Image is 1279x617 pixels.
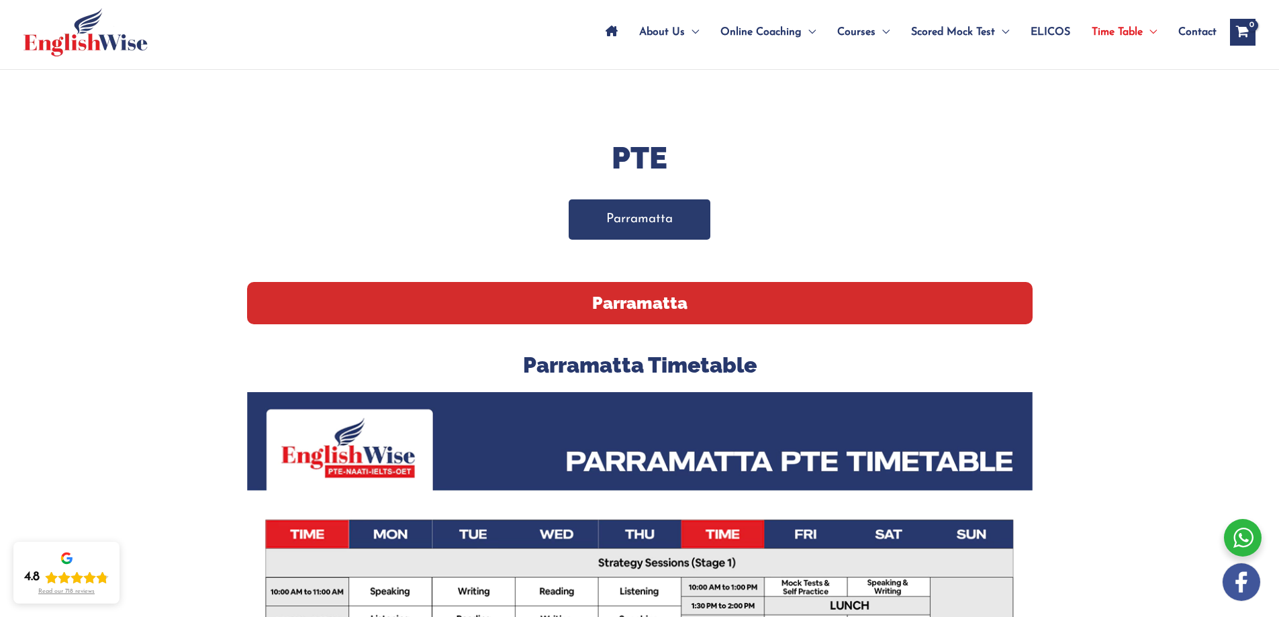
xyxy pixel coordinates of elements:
div: Read our 718 reviews [38,588,95,596]
span: Online Coaching [720,9,802,56]
div: Rating: 4.8 out of 5 [24,569,109,585]
h2: Parramatta [247,282,1033,324]
span: ELICOS [1031,9,1070,56]
span: Time Table [1092,9,1143,56]
h3: Parramatta Timetable [247,351,1033,379]
a: Contact [1168,9,1217,56]
img: white-facebook.png [1223,563,1260,601]
a: Online CoachingMenu Toggle [710,9,826,56]
h1: PTE [247,137,1033,179]
a: About UsMenu Toggle [628,9,710,56]
span: About Us [639,9,685,56]
nav: Site Navigation: Main Menu [595,9,1217,56]
span: Menu Toggle [1143,9,1157,56]
span: Menu Toggle [802,9,816,56]
a: Parramatta [569,199,710,239]
span: Contact [1178,9,1217,56]
div: 4.8 [24,569,40,585]
span: Menu Toggle [995,9,1009,56]
a: ELICOS [1020,9,1081,56]
a: CoursesMenu Toggle [826,9,900,56]
span: Menu Toggle [875,9,890,56]
a: Scored Mock TestMenu Toggle [900,9,1020,56]
span: Menu Toggle [685,9,699,56]
span: Scored Mock Test [911,9,995,56]
img: cropped-ew-logo [23,8,148,56]
span: Courses [837,9,875,56]
a: Time TableMenu Toggle [1081,9,1168,56]
a: View Shopping Cart, empty [1230,19,1256,46]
